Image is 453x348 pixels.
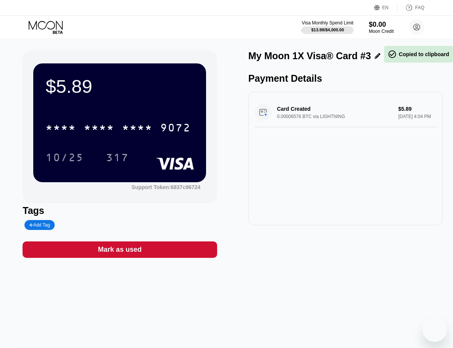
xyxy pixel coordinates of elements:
[369,29,394,34] div: Moon Credit
[106,152,129,165] div: 317
[45,76,194,97] div: $5.89
[398,4,424,11] div: FAQ
[29,222,50,228] div: Add Tag
[388,50,397,59] span: 
[422,317,447,342] iframe: Button to launch messaging window
[132,184,200,190] div: Support Token:6837c96724
[132,184,200,190] div: Support Token: 6837c96724
[369,21,394,29] div: $0.00
[248,73,443,84] div: Payment Details
[98,245,141,254] div: Mark as used
[382,5,389,10] div: EN
[40,148,89,167] div: 10/25
[24,220,54,230] div: Add Tag
[388,50,449,59] div: Copied to clipboard
[374,4,398,11] div: EN
[100,148,135,167] div: 317
[302,20,353,34] div: Visa Monthly Spend Limit$13.98/$4,000.00
[415,5,424,10] div: FAQ
[45,152,84,165] div: 10/25
[23,241,217,258] div: Mark as used
[248,50,371,62] div: My Moon 1X Visa® Card #3
[23,205,217,216] div: Tags
[311,28,344,32] div: $13.98 / $4,000.00
[302,20,353,26] div: Visa Monthly Spend Limit
[369,21,394,34] div: $0.00Moon Credit
[160,123,191,135] div: 9072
